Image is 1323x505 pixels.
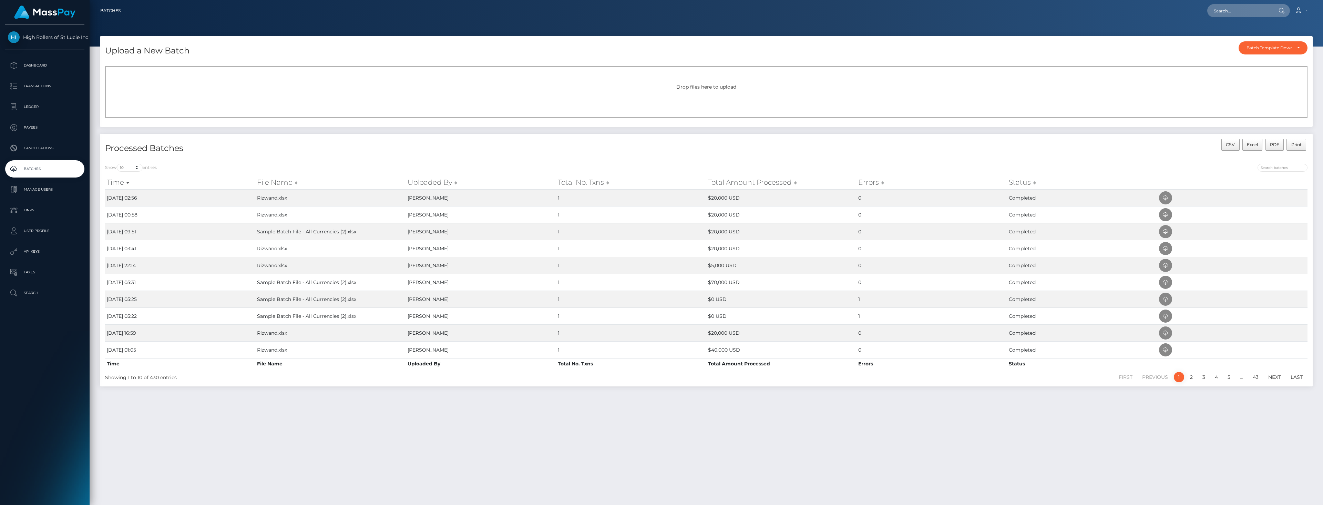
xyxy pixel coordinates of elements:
[1247,142,1258,147] span: Excel
[5,181,84,198] a: Manage Users
[556,223,706,240] td: 1
[857,291,1007,307] td: 1
[5,160,84,178] a: Batches
[255,257,406,274] td: Rizwand.xlsx
[1242,139,1263,151] button: Excel
[1174,372,1184,382] a: 1
[105,164,157,172] label: Show entries
[706,189,857,206] td: $20,000 USD
[706,341,857,358] td: $40,000 USD
[406,223,556,240] td: [PERSON_NAME]
[406,307,556,324] td: [PERSON_NAME]
[406,274,556,291] td: [PERSON_NAME]
[676,84,736,90] span: Drop files here to upload
[1007,324,1157,341] td: Completed
[706,274,857,291] td: $70,000 USD
[857,257,1007,274] td: 0
[5,57,84,74] a: Dashboard
[5,98,84,115] a: Ledger
[1186,372,1197,382] a: 2
[8,60,82,71] p: Dashboard
[857,324,1007,341] td: 0
[1207,4,1272,17] input: Search...
[105,142,701,154] h4: Processed Batches
[255,175,406,189] th: File Name: activate to sort column ascending
[406,324,556,341] td: [PERSON_NAME]
[1270,142,1279,147] span: PDF
[5,243,84,260] a: API Keys
[5,140,84,157] a: Cancellations
[255,307,406,324] td: Sample Batch File - All Currencies (2).xlsx
[1007,341,1157,358] td: Completed
[5,119,84,136] a: Payees
[1291,142,1302,147] span: Print
[255,324,406,341] td: Rizwand.xlsx
[706,257,857,274] td: $5,000 USD
[1007,358,1157,369] th: Status
[8,143,82,153] p: Cancellations
[1007,240,1157,257] td: Completed
[406,175,556,189] th: Uploaded By: activate to sort column ascending
[706,291,857,307] td: $0 USD
[100,3,121,18] a: Batches
[105,223,255,240] td: [DATE] 09:51
[8,267,82,277] p: Taxes
[105,240,255,257] td: [DATE] 03:41
[406,189,556,206] td: [PERSON_NAME]
[857,223,1007,240] td: 0
[5,34,84,40] span: High Rollers of St Lucie Inc
[1007,307,1157,324] td: Completed
[857,358,1007,369] th: Errors
[105,371,600,381] div: Showing 1 to 10 of 430 entries
[1287,372,1306,382] a: Last
[706,324,857,341] td: $20,000 USD
[556,291,706,307] td: 1
[255,223,406,240] td: Sample Batch File - All Currencies (2).xlsx
[8,288,82,298] p: Search
[105,206,255,223] td: [DATE] 00:58
[5,264,84,281] a: Taxes
[857,307,1007,324] td: 1
[1007,274,1157,291] td: Completed
[1239,41,1307,54] button: Batch Template Download
[105,274,255,291] td: [DATE] 05:31
[105,307,255,324] td: [DATE] 05:22
[255,341,406,358] td: Rizwand.xlsx
[105,189,255,206] td: [DATE] 02:56
[706,358,857,369] th: Total Amount Processed
[556,175,706,189] th: Total No. Txns: activate to sort column ascending
[406,206,556,223] td: [PERSON_NAME]
[1211,372,1222,382] a: 4
[1226,142,1235,147] span: CSV
[1249,372,1262,382] a: 43
[706,175,857,189] th: Total Amount Processed: activate to sort column ascending
[1199,372,1209,382] a: 3
[1286,139,1306,151] button: Print
[706,223,857,240] td: $20,000 USD
[255,206,406,223] td: Rizwand.xlsx
[105,291,255,307] td: [DATE] 05:25
[857,274,1007,291] td: 0
[556,358,706,369] th: Total No. Txns
[5,284,84,302] a: Search
[8,81,82,91] p: Transactions
[857,341,1007,358] td: 0
[706,307,857,324] td: $0 USD
[5,78,84,95] a: Transactions
[255,291,406,307] td: Sample Batch File - All Currencies (2).xlsx
[1007,206,1157,223] td: Completed
[556,206,706,223] td: 1
[8,122,82,133] p: Payees
[5,222,84,240] a: User Profile
[105,175,255,189] th: Time: activate to sort column ascending
[1007,175,1157,189] th: Status: activate to sort column ascending
[706,206,857,223] td: $20,000 USD
[14,6,75,19] img: MassPay Logo
[105,324,255,341] td: [DATE] 16:59
[1264,372,1285,382] a: Next
[1247,45,1292,51] div: Batch Template Download
[857,206,1007,223] td: 0
[255,240,406,257] td: Rizwand.xlsx
[406,291,556,307] td: [PERSON_NAME]
[556,240,706,257] td: 1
